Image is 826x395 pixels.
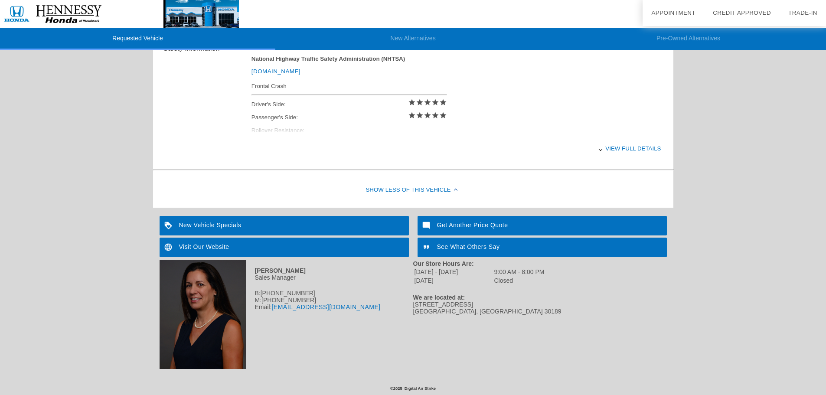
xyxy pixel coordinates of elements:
div: B: [160,290,413,297]
i: star [416,98,424,106]
div: Show Less of this Vehicle [153,173,673,208]
a: Trade-In [788,10,817,16]
li: Pre-Owned Alternatives [551,28,826,50]
div: M: [160,297,413,304]
strong: Our Store Hours Are: [413,260,474,267]
div: Passenger's Side: [251,111,447,124]
td: [DATE] [414,277,493,284]
img: ic_format_quote_white_24dp_2x.png [418,238,437,257]
span: [PHONE_NUMBER] [261,290,315,297]
strong: National Highway Traffic Safety Administration (NHTSA) [251,55,405,62]
div: Frontal Crash [251,81,447,91]
a: Get Another Price Quote [418,216,667,235]
td: Closed [494,277,545,284]
i: star [408,111,416,119]
div: Sales Manager [160,274,413,281]
i: star [439,111,447,119]
img: ic_loyalty_white_24dp_2x.png [160,216,179,235]
img: ic_language_white_24dp_2x.png [160,238,179,257]
i: star [424,98,431,106]
td: [DATE] - [DATE] [414,268,493,276]
li: New Alternatives [275,28,551,50]
a: Credit Approved [713,10,771,16]
a: [DOMAIN_NAME] [251,68,300,75]
a: Visit Our Website [160,238,409,257]
i: star [416,111,424,119]
i: star [431,98,439,106]
i: star [424,111,431,119]
div: View full details [251,138,661,159]
div: Email: [160,304,413,310]
img: ic_mode_comment_white_24dp_2x.png [418,216,437,235]
i: star [408,98,416,106]
i: star [431,111,439,119]
td: 9:00 AM - 8:00 PM [494,268,545,276]
a: Appointment [651,10,695,16]
span: [PHONE_NUMBER] [261,297,316,304]
div: Driver's Side: [251,98,447,111]
strong: We are located at: [413,294,465,301]
div: [STREET_ADDRESS] [GEOGRAPHIC_DATA], [GEOGRAPHIC_DATA] 30189 [413,301,667,315]
a: See What Others Say [418,238,667,257]
a: New Vehicle Specials [160,216,409,235]
a: [EMAIL_ADDRESS][DOMAIN_NAME] [271,304,380,310]
strong: [PERSON_NAME] [255,267,306,274]
i: star [439,98,447,106]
